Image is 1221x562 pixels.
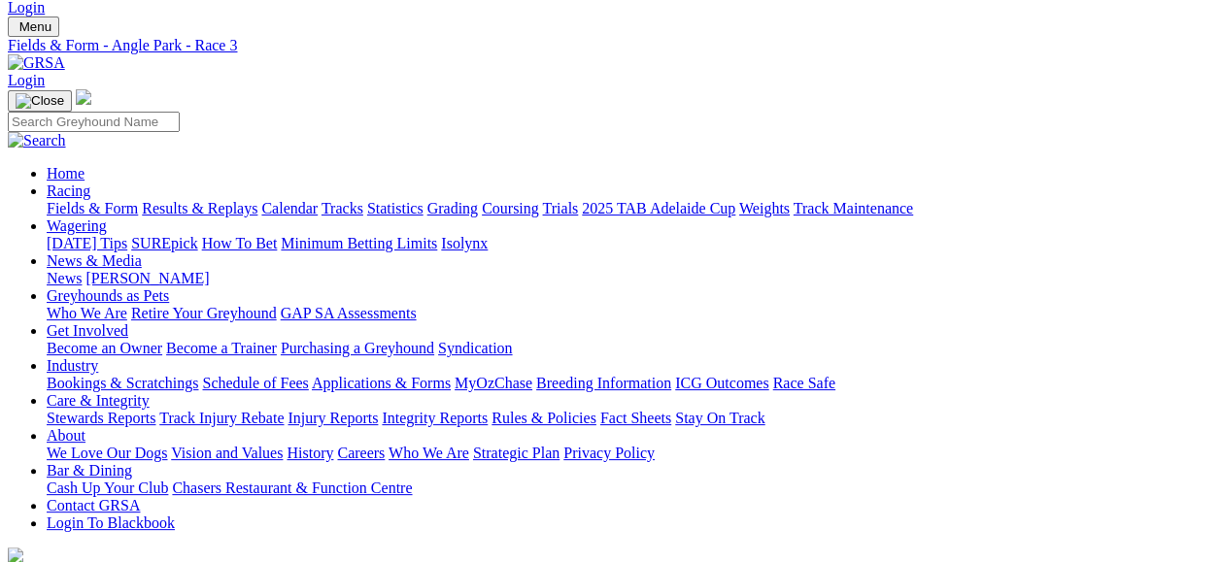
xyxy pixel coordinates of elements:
a: Careers [337,445,385,461]
a: News [47,270,82,286]
div: Racing [47,200,1213,217]
a: Syndication [438,340,512,356]
a: [DATE] Tips [47,235,127,251]
a: We Love Our Dogs [47,445,167,461]
a: Contact GRSA [47,497,140,513]
span: Menu [19,19,51,34]
div: Industry [47,375,1213,392]
div: Bar & Dining [47,479,1213,497]
a: Get Involved [47,322,128,339]
a: Bookings & Scratchings [47,375,198,391]
a: Fields & Form [47,200,138,216]
a: Tracks [322,200,363,216]
a: News & Media [47,252,142,269]
a: Purchasing a Greyhound [281,340,434,356]
a: Rules & Policies [492,410,596,426]
a: Login [8,72,45,88]
a: Minimum Betting Limits [281,235,437,251]
a: Racing [47,182,90,199]
a: Privacy Policy [563,445,655,461]
div: Greyhounds as Pets [47,305,1213,322]
img: Close [16,93,64,109]
a: Who We Are [47,305,127,321]
a: Race Safe [772,375,834,391]
a: Bar & Dining [47,462,132,479]
a: Integrity Reports [382,410,488,426]
a: ICG Outcomes [675,375,768,391]
a: Results & Replays [142,200,257,216]
a: Stay On Track [675,410,764,426]
a: Industry [47,357,98,374]
a: Chasers Restaurant & Function Centre [172,479,412,496]
button: Toggle navigation [8,17,59,37]
a: Grading [427,200,478,216]
a: Fact Sheets [600,410,671,426]
a: Login To Blackbook [47,514,175,531]
a: Schedule of Fees [202,375,308,391]
a: Strategic Plan [473,445,560,461]
a: Stewards Reports [47,410,155,426]
a: [PERSON_NAME] [85,270,209,286]
div: Wagering [47,235,1213,252]
a: SUREpick [131,235,197,251]
a: Cash Up Your Club [47,479,168,496]
a: Vision and Values [171,445,283,461]
a: Care & Integrity [47,392,150,409]
a: How To Bet [202,235,278,251]
a: Track Injury Rebate [159,410,284,426]
div: Care & Integrity [47,410,1213,427]
img: Search [8,132,66,149]
a: Retire Your Greyhound [131,305,277,321]
a: Track Maintenance [794,200,913,216]
a: MyOzChase [455,375,532,391]
a: Calendar [261,200,318,216]
a: Become a Trainer [166,340,277,356]
a: Weights [739,200,790,216]
div: About [47,445,1213,462]
a: GAP SA Assessments [281,305,417,321]
img: GRSA [8,54,65,72]
a: Home [47,165,85,182]
a: Injury Reports [288,410,378,426]
input: Search [8,112,180,132]
a: Fields & Form - Angle Park - Race 3 [8,37,1213,54]
a: Isolynx [441,235,488,251]
a: Greyhounds as Pets [47,287,169,304]
a: About [47,427,85,444]
a: 2025 TAB Adelaide Cup [582,200,735,216]
a: Statistics [367,200,424,216]
a: Wagering [47,217,107,234]
a: Trials [542,200,578,216]
a: History [287,445,333,461]
a: Breeding Information [536,375,671,391]
a: Who We Are [389,445,469,461]
div: News & Media [47,270,1213,287]
div: Get Involved [47,340,1213,357]
a: Applications & Forms [312,375,451,391]
button: Toggle navigation [8,90,72,112]
img: logo-grsa-white.png [76,89,91,105]
a: Coursing [482,200,539,216]
a: Become an Owner [47,340,162,356]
